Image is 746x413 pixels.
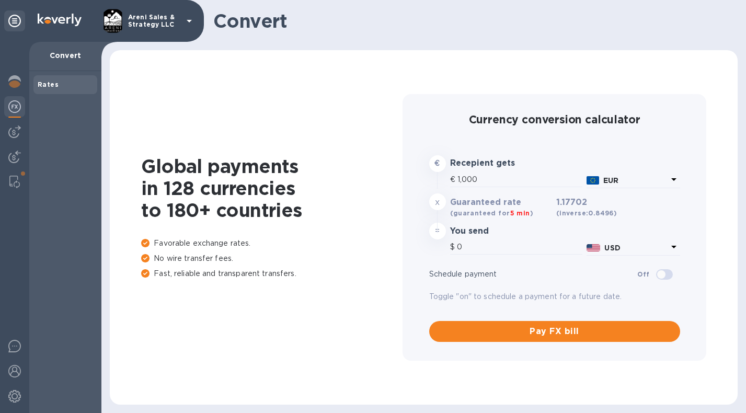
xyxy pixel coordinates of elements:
div: x [429,193,446,210]
img: Logo [38,14,82,26]
h2: Currency conversion calculator [429,113,680,126]
div: $ [450,239,457,255]
strong: € [434,159,440,167]
b: Rates [38,81,59,88]
span: 5 min [510,209,530,217]
button: Pay FX bill [429,321,680,342]
input: Amount [457,239,582,255]
span: Pay FX bill [438,325,672,338]
p: Fast, reliable and transparent transfers. [141,268,403,279]
p: Toggle "on" to schedule a payment for a future date. [429,291,680,302]
div: = [429,223,446,239]
h1: Global payments in 128 currencies to 180+ countries [141,155,403,221]
img: Foreign exchange [8,100,21,113]
img: USD [587,244,601,251]
b: (guaranteed for ) [450,209,533,217]
input: Amount [457,172,582,188]
h3: You send [450,226,552,236]
p: Favorable exchange rates. [141,238,403,249]
p: Convert [38,50,93,61]
b: USD [604,244,620,252]
h3: Recepient gets [450,158,552,168]
h3: 1.17702 [556,198,617,219]
h3: Guaranteed rate [450,198,552,208]
b: Off [637,270,649,278]
h1: Convert [213,10,729,32]
div: Unpin categories [4,10,25,31]
p: Schedule payment [429,269,638,280]
p: No wire transfer fees. [141,253,403,264]
b: (inverse: 0.8496 ) [556,209,617,217]
p: Areni Sales & Strategy LLC [128,14,180,28]
div: € [450,172,457,188]
b: EUR [603,176,618,185]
